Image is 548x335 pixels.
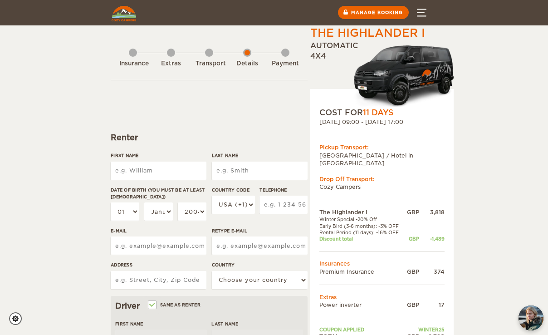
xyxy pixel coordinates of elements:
div: COST FOR [319,107,445,118]
label: First Name [115,320,207,327]
label: Retype E-mail [212,227,308,234]
label: Telephone [259,187,308,193]
input: e.g. Street, City, Zip Code [111,271,206,289]
td: Coupon applied [319,326,404,333]
input: e.g. Smith [212,162,308,180]
td: [GEOGRAPHIC_DATA] / Hotel in [GEOGRAPHIC_DATA] [319,152,445,167]
div: -1,489 [419,236,445,242]
label: Country [212,261,308,268]
label: E-mail [111,227,206,234]
td: Rental Period (11 days): -16% OFF [319,229,404,236]
div: [DATE] 09:00 - [DATE] 17:00 [319,118,445,126]
td: The Highlander I [319,208,404,216]
td: WINTER25 [404,326,445,333]
div: GBP [404,301,419,309]
div: Automatic 4x4 [310,41,454,107]
td: Insurances [319,260,445,267]
input: e.g. example@example.com [111,236,206,255]
td: Cozy Campers [319,183,445,191]
a: Manage booking [338,6,409,19]
label: First Name [111,152,206,159]
div: Payment [272,59,299,68]
td: Discount total [319,236,404,242]
input: e.g. example@example.com [212,236,308,255]
td: Winter Special -20% Off [319,216,404,222]
td: Power inverter [319,301,404,309]
div: 374 [419,268,445,276]
div: GBP [404,208,419,216]
div: The Highlander I [310,25,425,41]
div: Insurance [119,59,147,68]
input: e.g. 1 234 567 890 [259,196,308,214]
div: Drop Off Transport: [319,175,445,183]
div: 3,818 [419,208,445,216]
td: Early Bird (3-6 months): -3% OFF [319,223,404,229]
label: Country Code [212,187,255,193]
div: Driver [115,301,303,311]
div: GBP [404,268,419,276]
div: Pickup Transport: [319,143,445,151]
img: Freyja at Cozy Campers [519,305,543,330]
div: 17 [419,301,445,309]
input: e.g. William [111,162,206,180]
label: Last Name [212,152,308,159]
div: Transport [196,59,223,68]
img: Cozy Campers [112,6,136,21]
label: Same as renter [149,301,201,309]
a: Cookie settings [9,312,28,325]
div: Renter [111,132,308,143]
label: Last Name [211,320,303,327]
span: 11 Days [363,108,393,117]
div: Details [234,59,261,68]
div: GBP [404,236,419,242]
img: Cozy-3.png [347,44,454,107]
label: Address [111,261,206,268]
button: chat-button [519,305,543,330]
div: Extras [157,59,185,68]
td: Premium Insurance [319,268,404,276]
td: Extras [319,293,445,301]
label: Date of birth (You must be at least [DEMOGRAPHIC_DATA]) [111,187,206,201]
input: Same as renter [149,303,155,309]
